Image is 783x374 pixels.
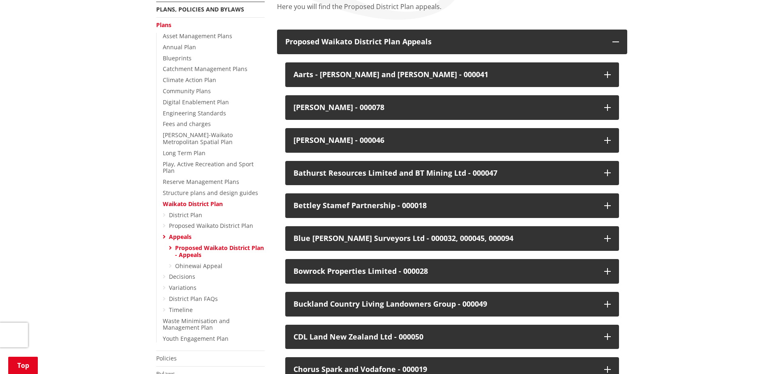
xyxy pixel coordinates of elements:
a: Proposed Waikato District Plan - Appeals [175,244,264,259]
a: Engineering Standards [163,109,226,117]
a: Ohinewai Appeal [175,262,222,270]
div: Bathurst Resources Limited and BT Mining Ltd - 000047 [293,169,596,177]
button: Blue [PERSON_NAME] Surveyors Ltd - 000032, 000045, 000094 [285,226,619,251]
a: Asset Management Plans [163,32,232,40]
a: Community Plans [163,87,211,95]
div: [PERSON_NAME] - 000078 [293,103,596,112]
a: Plans [156,21,171,29]
a: Play, Active Recreation and Sport Plan [163,160,254,175]
a: Timeline [169,306,193,314]
div: Buckland Country Living Landowners Group - 000049 [293,300,596,308]
p: Proposed Waikato District Plan Appeals [285,38,604,46]
button: CDL Land New Zealand Ltd - 000050 [285,325,619,349]
a: District Plan [169,211,202,219]
div: Bowrock Properties Limited - 000028 [293,267,596,275]
a: Variations [169,284,196,291]
a: Decisions [169,273,195,280]
a: Long Term Plan [163,149,206,157]
div: Blue [PERSON_NAME] Surveyors Ltd - 000032, 000045, 000094 [293,234,596,243]
button: Aarts - [PERSON_NAME] and [PERSON_NAME] - 000041 [285,62,619,87]
button: Bettley Stamef Partnership - 000018 [285,193,619,218]
div: Bettley Stamef Partnership - 000018 [293,202,596,210]
a: Digital Enablement Plan [163,98,229,106]
a: District Plan FAQs [169,295,218,303]
button: Buckland Country Living Landowners Group - 000049 [285,292,619,317]
button: Bathurst Resources Limited and BT Mining Ltd - 000047 [285,161,619,186]
a: Appeals [169,233,192,241]
button: [PERSON_NAME] - 000046 [285,128,619,153]
a: Catchment Management Plans [163,65,247,73]
a: Top [8,357,38,374]
a: Proposed Waikato District Plan [169,222,253,229]
a: Climate Action Plan [163,76,216,84]
iframe: Messenger Launcher [745,340,775,369]
button: [PERSON_NAME] - 000078 [285,95,619,120]
a: [PERSON_NAME]-Waikato Metropolitan Spatial Plan [163,131,233,146]
a: Youth Engagement Plan [163,335,229,342]
a: Structure plans and design guides [163,189,258,197]
a: Policies [156,354,177,362]
button: Bowrock Properties Limited - 000028 [285,259,619,284]
a: Annual Plan [163,43,196,51]
a: Plans, policies and bylaws [156,5,244,13]
div: Aarts - [PERSON_NAME] and [PERSON_NAME] - 000041 [293,71,596,79]
div: Chorus Spark and Vodafone - 000019 [293,365,596,374]
button: Proposed Waikato District Plan Appeals [277,30,627,54]
div: [PERSON_NAME] - 000046 [293,136,596,145]
p: Here you will find the Proposed District Plan appeals. [277,2,627,21]
a: Reserve Management Plans [163,178,239,186]
a: Blueprints [163,54,192,62]
a: Waste Minimisation and Management Plan [163,317,230,332]
a: Waikato District Plan [163,200,223,208]
a: Fees and charges [163,120,211,128]
div: CDL Land New Zealand Ltd - 000050 [293,333,596,341]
